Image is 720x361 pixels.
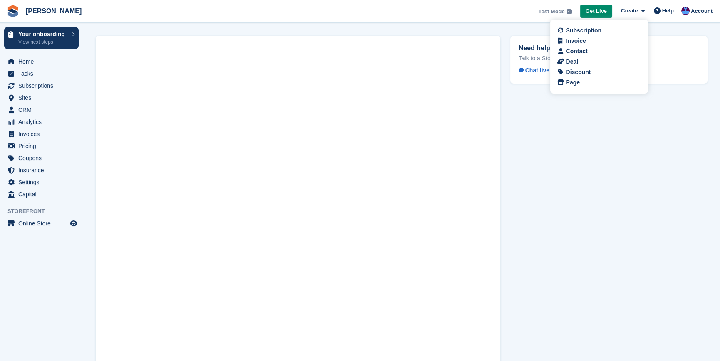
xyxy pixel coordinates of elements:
div: Deal [566,57,578,66]
a: Your onboarding View next steps [4,27,79,49]
a: Chat live now [519,65,569,75]
span: Online Store [18,218,68,229]
a: menu [4,218,79,229]
span: Insurance [18,164,68,176]
div: Discount [566,68,591,77]
span: Chat live now [519,67,563,74]
p: View next steps [18,38,68,46]
a: menu [4,56,79,67]
p: Your onboarding [18,31,68,37]
span: Sites [18,92,68,104]
a: menu [4,92,79,104]
h2: Need help getting set up? [519,44,699,52]
a: Contact [558,47,640,56]
a: menu [4,152,79,164]
div: Invoice [566,37,586,45]
a: Discount [558,68,640,77]
span: Help [662,7,674,15]
a: menu [4,176,79,188]
a: Get Live [580,5,612,18]
a: menu [4,80,79,91]
div: Contact [566,47,587,56]
div: Subscription [566,26,601,35]
span: Pricing [18,140,68,152]
span: Capital [18,188,68,200]
span: Settings [18,176,68,188]
a: Invoice [558,37,640,45]
a: menu [4,68,79,79]
a: [PERSON_NAME] [22,4,85,18]
a: Subscription [558,26,640,35]
img: Andrew Omeltschenko [681,7,690,15]
span: Get Live [586,7,607,15]
a: menu [4,128,79,140]
a: Page [558,78,640,87]
img: icon-info-grey-7440780725fd019a000dd9b08b2336e03edf1995a4989e88bcd33f0948082b44.svg [567,9,572,14]
span: Test Mode [538,7,564,16]
span: Subscriptions [18,80,68,91]
a: Preview store [69,218,79,228]
a: menu [4,188,79,200]
img: stora-icon-8386f47178a22dfd0bd8f6a31ec36ba5ce8667c1dd55bd0f319d3a0aa187defe.svg [7,5,19,17]
span: Home [18,56,68,67]
span: Analytics [18,116,68,128]
a: menu [4,116,79,128]
span: Tasks [18,68,68,79]
span: Storefront [7,207,83,215]
span: Create [621,7,638,15]
span: Account [691,7,713,15]
span: Invoices [18,128,68,140]
span: Coupons [18,152,68,164]
a: menu [4,140,79,152]
div: Page [566,78,579,87]
span: CRM [18,104,68,116]
a: menu [4,104,79,116]
a: Deal [558,57,640,66]
p: Talk to a Stora onboarding expert. [519,54,699,62]
a: menu [4,164,79,176]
